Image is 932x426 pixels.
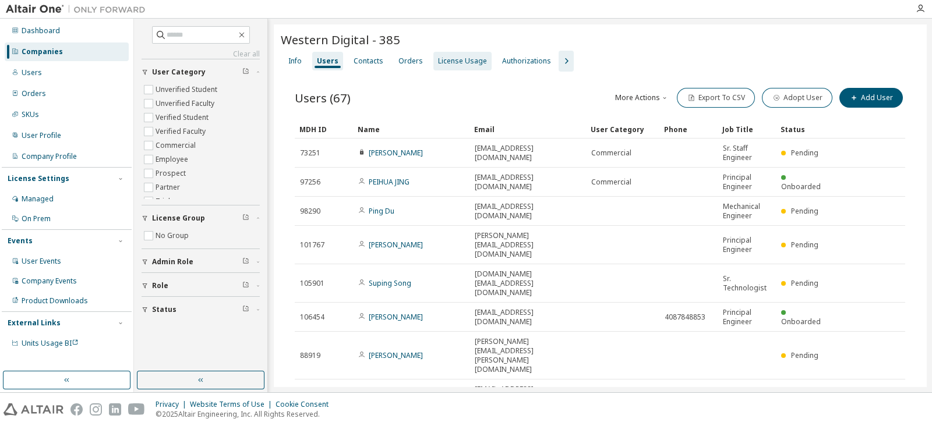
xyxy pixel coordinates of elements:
[664,120,713,139] div: Phone
[781,120,829,139] div: Status
[8,318,61,328] div: External Links
[288,56,302,66] div: Info
[90,403,102,416] img: instagram.svg
[156,400,190,409] div: Privacy
[295,90,351,106] span: Users (67)
[152,257,193,267] span: Admin Role
[22,68,42,77] div: Users
[156,97,217,111] label: Unverified Faculty
[156,409,336,419] p: © 2025 Altair Engineering, Inc. All Rights Reserved.
[358,120,465,139] div: Name
[475,269,581,297] span: [DOMAIN_NAME][EMAIL_ADDRESS][DOMAIN_NAME]
[300,351,320,360] span: 88919
[3,403,63,416] img: altair_logo.svg
[369,350,423,360] a: [PERSON_NAME]
[152,281,168,290] span: Role
[142,59,260,85] button: User Category
[8,236,33,246] div: Events
[300,313,324,322] span: 106454
[781,182,821,191] span: Onboarded
[369,312,423,322] a: [PERSON_NAME]
[665,313,705,322] span: 4087848853
[300,279,324,288] span: 105901
[791,350,818,360] span: Pending
[242,214,249,223] span: Clear filter
[142,273,260,299] button: Role
[70,403,83,416] img: facebook.svg
[791,148,818,158] span: Pending
[723,236,771,254] span: Principal Engineer
[723,202,771,221] span: Mechanical Engineer
[474,120,581,139] div: Email
[22,296,88,306] div: Product Downloads
[475,231,581,259] span: [PERSON_NAME][EMAIL_ADDRESS][DOMAIN_NAME]
[475,337,581,374] span: [PERSON_NAME][EMAIL_ADDRESS][PERSON_NAME][DOMAIN_NAME]
[369,148,423,158] a: [PERSON_NAME]
[156,125,208,139] label: Verified Faculty
[369,240,423,250] a: [PERSON_NAME]
[242,68,249,77] span: Clear filter
[475,308,581,326] span: [EMAIL_ADDRESS][DOMAIN_NAME]
[438,56,487,66] div: License Usage
[242,257,249,267] span: Clear filter
[300,240,324,250] span: 101767
[152,305,176,314] span: Status
[156,111,211,125] label: Verified Student
[152,214,205,223] span: License Group
[300,207,320,216] span: 98290
[791,278,818,288] span: Pending
[22,214,51,223] div: On Prem
[22,89,46,98] div: Orders
[109,403,121,416] img: linkedin.svg
[156,83,220,97] label: Unverified Student
[723,308,771,326] span: Principal Engineer
[8,174,69,183] div: License Settings
[614,88,670,108] button: More Actions
[354,56,383,66] div: Contacts
[190,400,276,409] div: Website Terms of Use
[156,180,182,194] label: Partner
[369,206,394,216] a: Ping Du
[142,205,260,231] button: License Group
[242,305,249,314] span: Clear filter
[281,31,400,48] span: Western Digital - 385
[723,144,771,162] span: Sr. Staff Engineer
[300,148,320,158] span: 73251
[22,110,39,119] div: SKUs
[791,206,818,216] span: Pending
[299,120,348,139] div: MDH ID
[156,229,191,243] label: No Group
[22,276,77,286] div: Company Events
[22,47,63,56] div: Companies
[276,400,336,409] div: Cookie Consent
[791,240,818,250] span: Pending
[300,177,320,187] span: 97256
[369,278,411,288] a: Suping Song
[475,202,581,221] span: [EMAIL_ADDRESS][DOMAIN_NAME]
[502,56,551,66] div: Authorizations
[591,120,655,139] div: User Category
[22,194,54,204] div: Managed
[142,297,260,322] button: Status
[6,3,151,15] img: Altair One
[156,166,188,180] label: Prospect
[723,274,771,293] span: Sr. Technologist
[152,68,206,77] span: User Category
[762,88,832,108] button: Adopt User
[475,173,581,191] span: [EMAIL_ADDRESS][DOMAIN_NAME]
[475,385,581,403] span: [EMAIL_ADDRESS][DOMAIN_NAME]
[398,56,423,66] div: Orders
[22,131,61,140] div: User Profile
[839,88,903,108] button: Add User
[22,152,77,161] div: Company Profile
[781,317,821,326] span: Onboarded
[22,338,79,348] span: Units Usage BI
[475,144,581,162] span: [EMAIL_ADDRESS][DOMAIN_NAME]
[591,148,631,158] span: Commercial
[156,194,172,208] label: Trial
[591,177,631,187] span: Commercial
[22,257,61,266] div: User Events
[142,249,260,275] button: Admin Role
[128,403,145,416] img: youtube.svg
[723,173,771,191] span: Principal Engineer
